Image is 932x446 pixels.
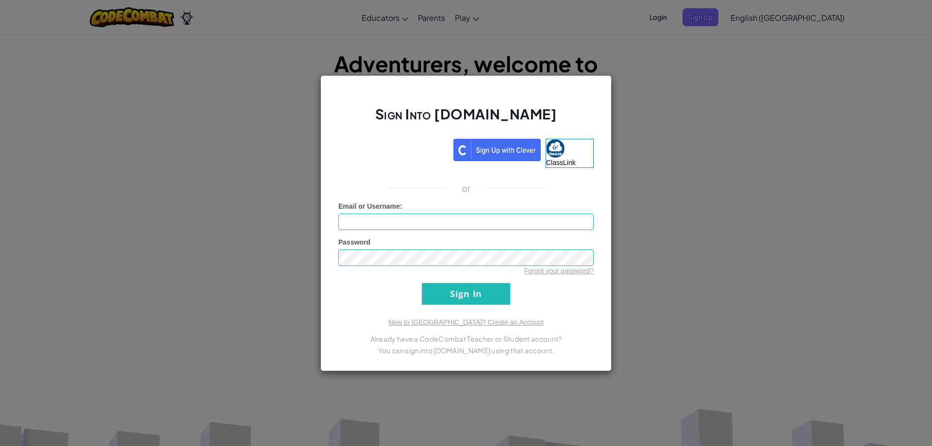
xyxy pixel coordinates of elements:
input: Sign In [422,283,510,305]
a: Forgot your password? [524,267,594,275]
img: clever_sso_button@2x.png [453,139,541,161]
span: Password [338,238,370,246]
span: Email or Username [338,202,400,210]
a: New to [GEOGRAPHIC_DATA]? Create an Account [388,318,544,326]
img: classlink-logo-small.png [546,139,565,158]
h2: Sign Into [DOMAIN_NAME] [338,105,594,133]
p: or [462,182,471,194]
p: Already have a CodeCombat Teacher or Student account? [338,333,594,345]
label: : [338,201,402,211]
span: ClassLink [546,159,576,166]
p: You can sign into [DOMAIN_NAME] using that account. [338,345,594,356]
iframe: Sign in with Google Button [333,138,453,159]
